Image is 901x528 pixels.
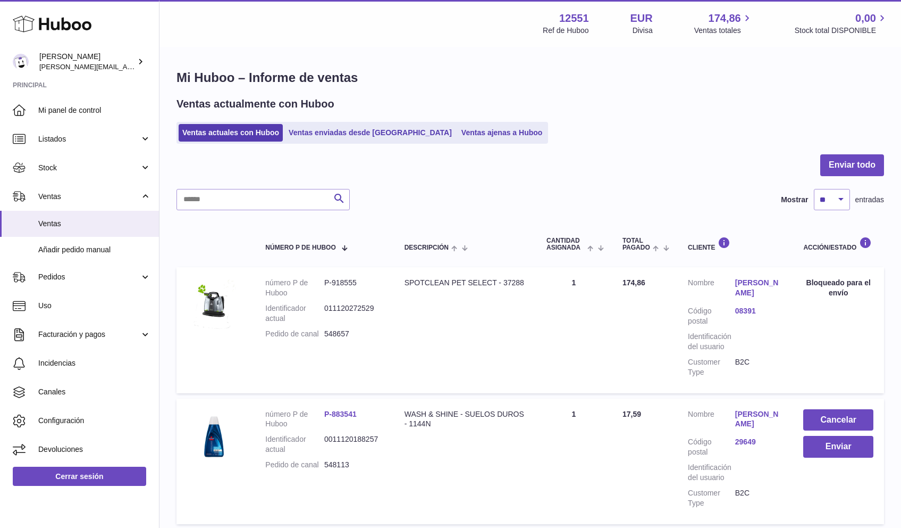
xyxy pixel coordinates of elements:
[176,97,334,111] h2: Ventas actualmente con Huboo
[38,301,151,311] span: Uso
[265,460,324,470] dt: Pedido de canal
[543,26,588,36] div: Ref de Huboo
[622,237,650,251] span: Total pagado
[546,237,585,251] span: Cantidad ASIGNADA
[795,26,888,36] span: Stock total DISPONIBLE
[324,278,383,298] dd: P-918555
[688,306,735,326] dt: Código postal
[688,409,735,432] dt: Nombre
[803,409,873,431] button: Cancelar
[265,278,324,298] dt: número P de Huboo
[803,237,873,251] div: Acción/Estado
[324,329,383,339] dd: 548657
[694,11,753,36] a: 174,86 Ventas totales
[405,409,525,430] div: WASH & SHINE - SUELOS DUROS - 1144N
[38,192,140,202] span: Ventas
[265,329,324,339] dt: Pedido de canal
[38,387,151,397] span: Canales
[285,124,456,142] a: Ventas enviadas desde [GEOGRAPHIC_DATA]
[324,303,383,324] dd: 011120272529
[536,267,612,393] td: 1
[405,244,449,251] span: Descripción
[38,163,140,173] span: Stock
[735,306,782,316] a: 08391
[803,436,873,458] button: Enviar
[855,195,884,205] span: entradas
[13,467,146,486] a: Cerrar sesión
[187,278,240,331] img: 1702480265.jpeg
[265,303,324,324] dt: Identificador actual
[38,219,151,229] span: Ventas
[536,399,612,524] td: 1
[735,409,782,430] a: [PERSON_NAME]
[781,195,808,205] label: Mostrar
[187,409,240,463] img: 1697800157.jpeg
[179,124,283,142] a: Ventas actuales con Huboo
[38,416,151,426] span: Configuración
[39,62,270,71] span: [PERSON_NAME][EMAIL_ADDRESS][PERSON_NAME][DOMAIN_NAME]
[176,69,884,86] h1: Mi Huboo – Informe de ventas
[324,460,383,470] dd: 548113
[694,26,753,36] span: Ventas totales
[688,278,735,301] dt: Nombre
[735,357,782,377] dd: B2C
[688,237,782,251] div: Cliente
[633,26,653,36] div: Divisa
[324,410,357,418] a: P-883541
[38,329,140,340] span: Facturación y pagos
[265,409,324,430] dt: número P de Huboo
[688,357,735,377] dt: Customer Type
[735,437,782,447] a: 29649
[709,11,741,26] span: 174,86
[38,245,151,255] span: Añadir pedido manual
[38,358,151,368] span: Incidencias
[38,105,151,115] span: Mi panel de control
[324,434,383,455] dd: 0011120188257
[39,52,135,72] div: [PERSON_NAME]
[38,444,151,455] span: Devoluciones
[688,463,735,483] dt: Identificación del usuario
[820,154,884,176] button: Enviar todo
[630,11,653,26] strong: EUR
[622,278,645,287] span: 174,86
[13,54,29,70] img: gerardo.montoiro@cleverenterprise.es
[265,434,324,455] dt: Identificador actual
[265,244,335,251] span: número P de Huboo
[38,272,140,282] span: Pedidos
[688,437,735,457] dt: Código postal
[458,124,546,142] a: Ventas ajenas a Huboo
[688,488,735,508] dt: Customer Type
[405,278,525,288] div: SPOTCLEAN PET SELECT - 37288
[559,11,589,26] strong: 12551
[735,488,782,508] dd: B2C
[795,11,888,36] a: 0,00 Stock total DISPONIBLE
[622,410,641,418] span: 17,59
[803,278,873,298] div: Bloqueado para el envío
[688,332,735,352] dt: Identificación del usuario
[855,11,876,26] span: 0,00
[735,278,782,298] a: [PERSON_NAME]
[38,134,140,144] span: Listados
